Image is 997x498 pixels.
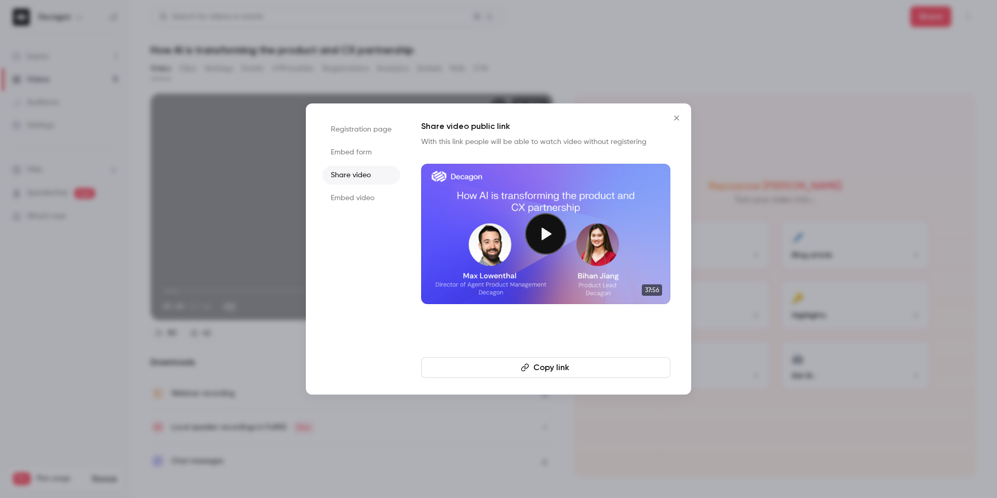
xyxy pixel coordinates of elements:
button: Copy link [421,357,670,378]
li: Embed form [322,143,400,162]
li: Share video [322,166,400,185]
p: With this link people will be able to watch video without registering [421,137,670,147]
a: 37:56 [421,164,670,304]
span: 37:56 [642,284,662,296]
li: Embed video [322,189,400,207]
li: Registration page [322,120,400,139]
button: Close [666,108,687,128]
h1: Share video public link [421,120,670,133]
